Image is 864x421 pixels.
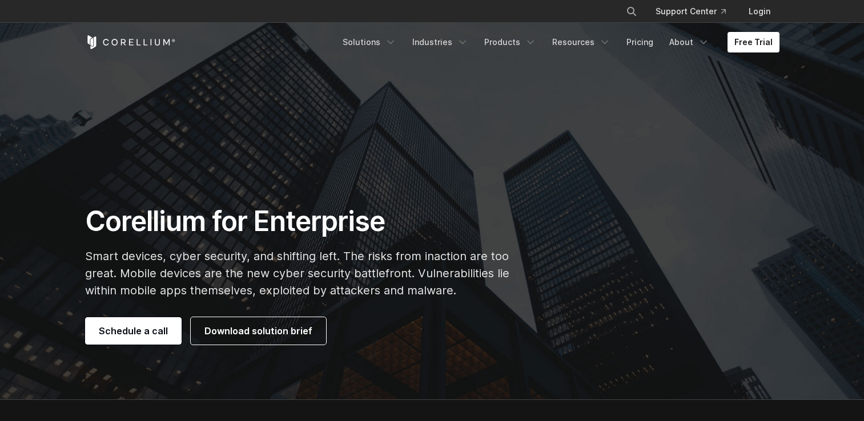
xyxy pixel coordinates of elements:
button: Search [621,1,642,22]
a: Corellium Home [85,35,176,49]
a: Products [477,32,543,52]
a: About [662,32,716,52]
a: Download solution brief [191,317,326,345]
a: Support Center [646,1,735,22]
p: Smart devices, cyber security, and shifting left. The risks from inaction are too great. Mobile d... [85,248,540,299]
a: Schedule a call [85,317,182,345]
a: Login [740,1,779,22]
a: Pricing [620,32,660,52]
span: Schedule a call [99,324,168,338]
a: Solutions [336,32,403,52]
h1: Corellium for Enterprise [85,204,540,238]
a: Resources [545,32,617,52]
div: Navigation Menu [336,32,779,52]
span: Download solution brief [204,324,312,338]
a: Industries [405,32,475,52]
a: Free Trial [728,32,779,52]
div: Navigation Menu [612,1,779,22]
